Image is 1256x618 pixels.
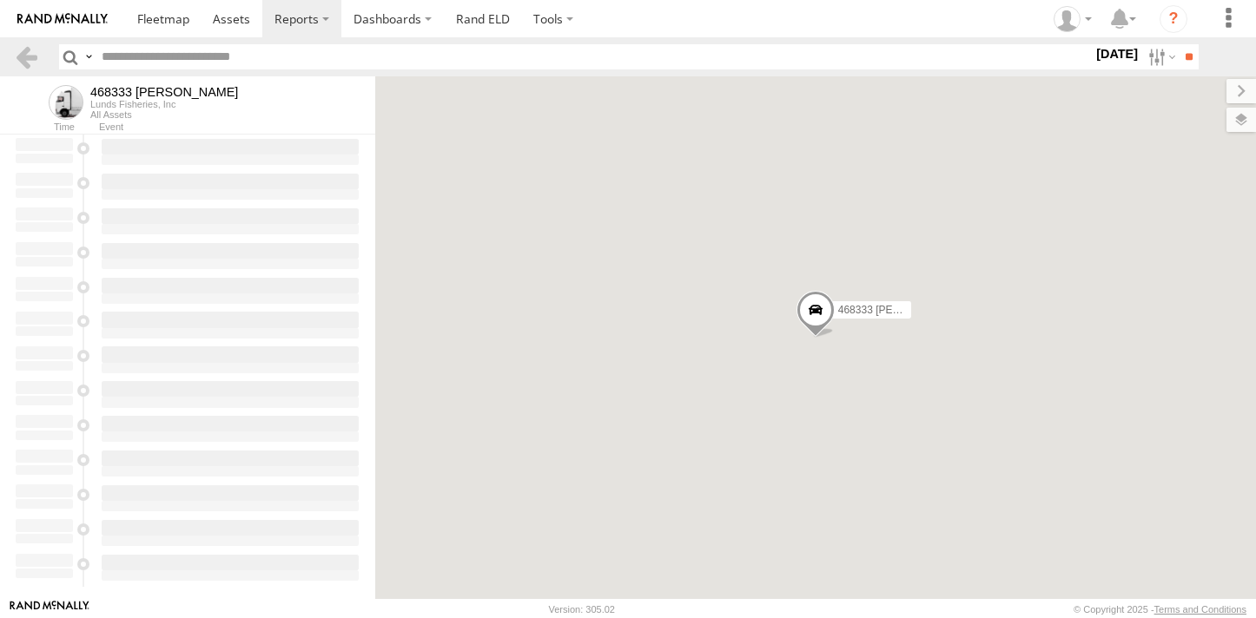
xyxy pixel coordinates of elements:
[1154,604,1246,615] a: Terms and Conditions
[10,601,89,618] a: Visit our Website
[14,44,39,69] a: Back to previous Page
[838,304,962,316] span: 468333 [PERSON_NAME]
[90,99,238,109] div: Lunds Fisheries, Inc
[99,123,375,132] div: Event
[1141,44,1179,69] label: Search Filter Options
[1093,44,1141,63] label: [DATE]
[82,44,96,69] label: Search Query
[1074,604,1246,615] div: © Copyright 2025 -
[90,85,238,99] div: 468333 Lee - View Asset History
[90,109,238,120] div: All Assets
[1048,6,1098,32] div: Dale Gerhard
[1160,5,1187,33] i: ?
[14,123,75,132] div: Time
[549,604,615,615] div: Version: 305.02
[17,13,108,25] img: rand-logo.svg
